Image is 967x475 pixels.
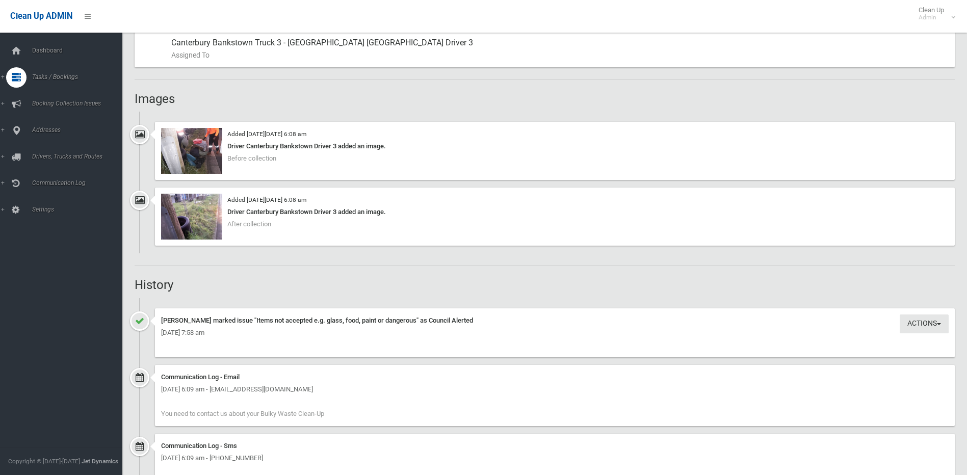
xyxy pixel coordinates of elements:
[135,278,955,292] h2: History
[227,130,306,138] small: Added [DATE][DATE] 6:08 am
[29,206,130,213] span: Settings
[161,327,949,339] div: [DATE] 7:58 am
[161,371,949,383] div: Communication Log - Email
[171,31,947,67] div: Canterbury Bankstown Truck 3 - [GEOGRAPHIC_DATA] [GEOGRAPHIC_DATA] Driver 3
[161,410,324,417] span: You need to contact us about your Bulky Waste Clean-Up
[161,128,222,174] img: 2025-08-2606.08.156689438228973601746.jpg
[29,153,130,160] span: Drivers, Trucks and Routes
[10,11,72,21] span: Clean Up ADMIN
[82,458,118,465] strong: Jet Dynamics
[900,314,949,333] button: Actions
[161,206,949,218] div: Driver Canterbury Bankstown Driver 3 added an image.
[29,179,130,187] span: Communication Log
[29,100,130,107] span: Booking Collection Issues
[913,6,954,21] span: Clean Up
[227,220,271,228] span: After collection
[8,458,80,465] span: Copyright © [DATE]-[DATE]
[161,383,949,395] div: [DATE] 6:09 am - [EMAIL_ADDRESS][DOMAIN_NAME]
[135,92,955,105] h2: Images
[29,126,130,134] span: Addresses
[161,140,949,152] div: Driver Canterbury Bankstown Driver 3 added an image.
[227,154,276,162] span: Before collection
[161,194,222,240] img: 2025-08-2606.08.364418992459740797085.jpg
[161,314,949,327] div: [PERSON_NAME] marked issue "Items not accepted e.g. glass, food, paint or dangerous" as Council A...
[919,14,944,21] small: Admin
[29,73,130,81] span: Tasks / Bookings
[227,196,306,203] small: Added [DATE][DATE] 6:08 am
[29,47,130,54] span: Dashboard
[171,49,947,61] small: Assigned To
[161,440,949,452] div: Communication Log - Sms
[161,452,949,464] div: [DATE] 6:09 am - [PHONE_NUMBER]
